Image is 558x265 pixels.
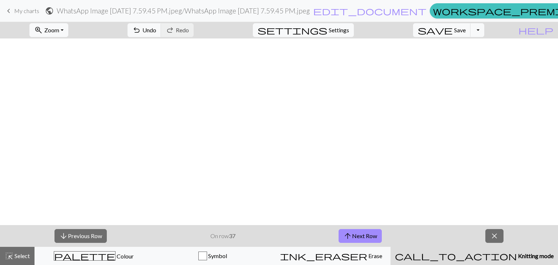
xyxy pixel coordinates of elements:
[132,25,141,35] span: undo
[142,26,156,33] span: Undo
[57,7,310,15] h2: WhatsApp Image [DATE] 7.59.45 PM.jpeg / WhatsApp Image [DATE] 7.59.45 PM.jpeg
[116,253,134,260] span: Colour
[4,6,13,16] span: keyboard_arrow_left
[490,231,499,241] span: close
[329,26,349,34] span: Settings
[4,5,39,17] a: My charts
[454,26,466,33] span: Save
[517,252,554,259] span: Knitting mode
[14,7,39,14] span: My charts
[54,229,107,243] button: Previous Row
[54,251,115,261] span: palette
[395,251,517,261] span: call_to_action
[518,25,553,35] span: help
[280,251,367,261] span: ink_eraser
[367,252,382,259] span: Erase
[229,232,235,239] strong: 37
[207,252,227,259] span: Symbol
[253,23,354,37] button: SettingsSettings
[413,23,471,37] button: Save
[44,26,59,33] span: Zoom
[35,247,153,265] button: Colour
[258,25,327,35] span: settings
[258,26,327,34] i: Settings
[272,247,391,265] button: Erase
[391,247,558,265] button: Knitting mode
[29,23,68,37] button: Zoom
[13,252,30,259] span: Select
[418,25,453,35] span: save
[59,231,68,241] span: arrow_downward
[313,6,426,16] span: edit_document
[339,229,382,243] button: Next Row
[5,251,13,261] span: highlight_alt
[45,6,54,16] span: public
[128,23,161,37] button: Undo
[210,232,235,240] p: On row
[343,231,352,241] span: arrow_upward
[34,25,43,35] span: zoom_in
[153,247,272,265] button: Symbol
